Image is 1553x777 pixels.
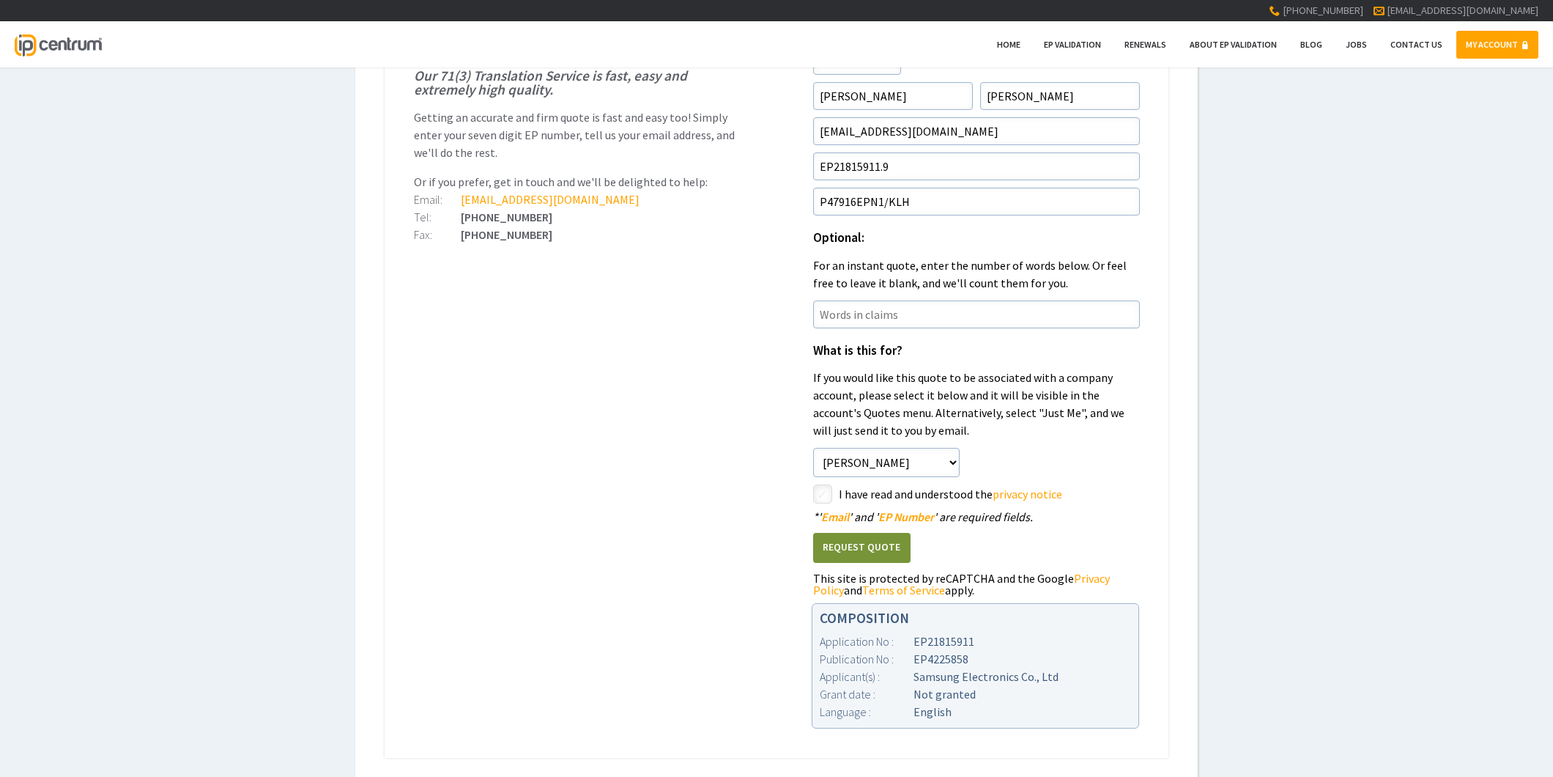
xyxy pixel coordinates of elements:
[1346,39,1367,50] span: Jobs
[820,650,913,668] div: Publication No :
[813,533,911,563] button: Request Quote
[813,571,1110,597] a: Privacy Policy
[813,257,1140,292] p: For an instant quote, enter the number of words below. Or feel free to leave it blank, and we'll ...
[820,668,913,685] div: Applicant(s) :
[980,82,1140,110] input: Surname
[1115,31,1176,59] a: Renewals
[1124,39,1166,50] span: Renewals
[813,301,1140,328] input: Words in claims
[1034,31,1111,59] a: EP Validation
[414,173,741,191] p: Or if you prefer, get in touch and we'll be delighted to help:
[813,572,1140,596] div: This site is protected by reCAPTCHA and the Google and apply.
[414,108,741,161] p: Getting an accurate and firm quote is fast and easy too! Simply enter your seven digit EP number,...
[1456,31,1538,59] a: MY ACCOUNT
[1381,31,1452,59] a: Contact Us
[813,485,832,504] label: styled-checkbox
[813,232,1140,245] h1: Optional:
[1336,31,1376,59] a: Jobs
[414,211,741,223] div: [PHONE_NUMBER]
[414,194,461,205] div: Email:
[1283,4,1363,17] span: [PHONE_NUMBER]
[862,583,945,597] a: Terms of Service
[813,82,973,110] input: First Name
[878,509,934,524] span: EP Number
[993,487,1062,501] a: privacy notice
[839,485,1140,504] label: I have read and understood the
[1044,39,1101,50] span: EP Validation
[820,633,913,650] div: Application No :
[414,229,741,240] div: [PHONE_NUMBER]
[997,39,1020,50] span: Home
[820,685,1132,703] div: Not granted
[813,345,1140,358] h1: What is this for?
[15,21,101,67] a: IP Centrum
[820,611,1132,625] h1: COMPOSITION
[813,117,1140,145] input: Email
[813,369,1140,439] p: If you would like this quote to be associated with a company account, please select it below and ...
[1291,31,1332,59] a: Blog
[813,152,1140,180] input: EP Number
[1300,39,1322,50] span: Blog
[820,703,1132,721] div: English
[461,192,640,207] a: [EMAIL_ADDRESS][DOMAIN_NAME]
[1387,4,1538,17] a: [EMAIL_ADDRESS][DOMAIN_NAME]
[813,511,1140,523] div: ' ' and ' ' are required fields.
[414,229,461,240] div: Fax:
[813,188,1140,216] input: Your Reference
[820,668,1132,685] div: Samsung Electronics Co., Ltd
[987,31,1030,59] a: Home
[414,69,741,97] h1: Our 71(3) Translation Service is fast, easy and extremely high quality.
[820,685,913,703] div: Grant date :
[1390,39,1442,50] span: Contact Us
[820,650,1132,668] div: EP4225858
[1180,31,1286,59] a: About EP Validation
[820,633,1132,650] div: EP21815911
[821,509,849,524] span: Email
[414,211,461,223] div: Tel:
[820,703,913,721] div: Language :
[1190,39,1277,50] span: About EP Validation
